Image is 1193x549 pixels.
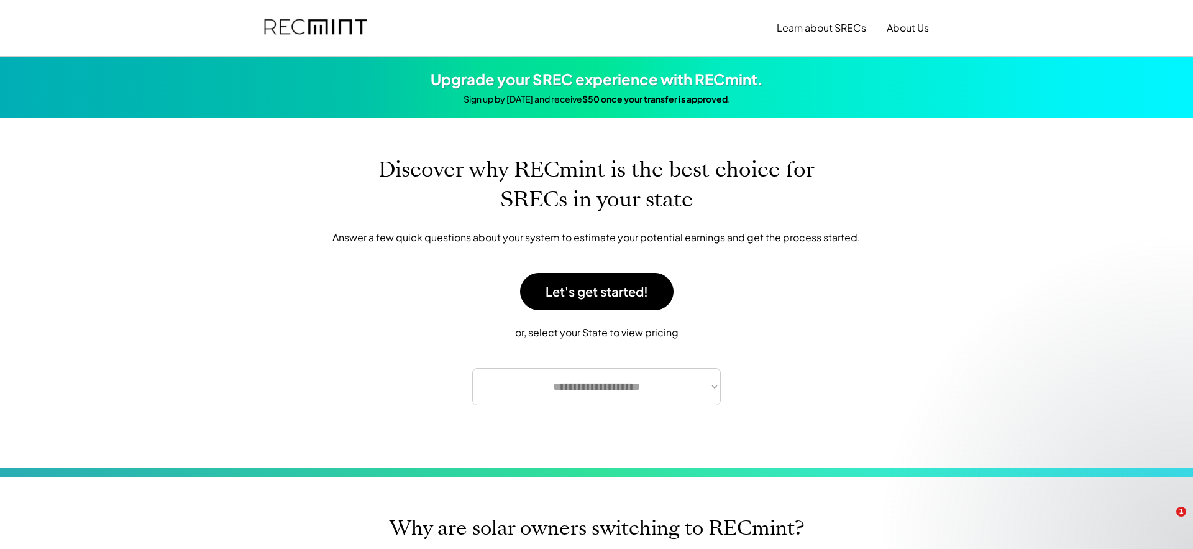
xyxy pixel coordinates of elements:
strong: $50 once your transfer is approved [582,93,728,104]
iframe: Intercom live chat [1151,507,1181,537]
div: Upgrade your SREC experience with RECmint. [431,69,763,90]
div: Answer a few quick questions about your system to estimate your potential earnings and get the pr... [298,230,895,245]
button: About Us [887,16,929,40]
img: recmint-logotype%403x.png [264,7,367,49]
h2: Why are solar owners switching to RECmint? [390,514,804,542]
span: 1 [1176,507,1186,517]
div: Sign up by [DATE] and receive . [464,93,730,106]
h1: Discover why RECmint is the best choice for SRECs in your state [348,155,845,215]
div: or, select your State to view pricing [298,326,895,339]
button: Let's get started! [520,273,674,310]
button: Learn about SRECs [777,16,866,40]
